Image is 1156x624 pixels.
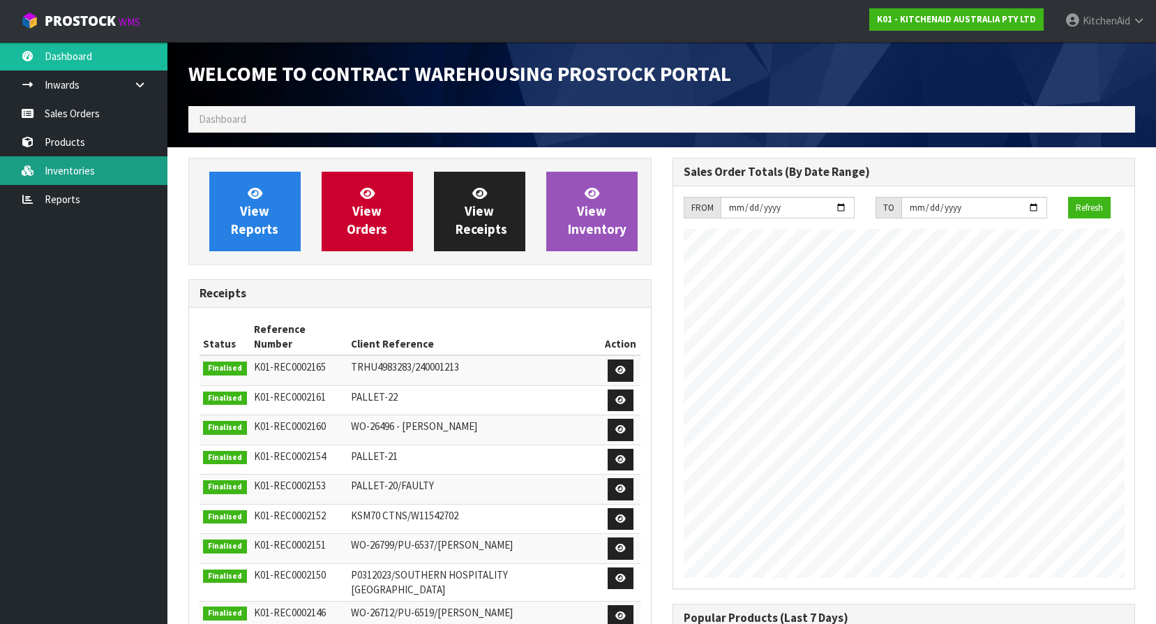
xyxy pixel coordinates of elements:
[254,509,326,522] span: K01-REC0002152
[351,390,398,403] span: PALLET-22
[254,538,326,551] span: K01-REC0002151
[200,318,250,356] th: Status
[1083,14,1130,27] span: KitchenAid
[351,568,508,596] span: P0312023/SOUTHERN HOSPITALITY [GEOGRAPHIC_DATA]
[203,362,247,376] span: Finalised
[876,197,901,219] div: TO
[351,450,398,463] span: PALLET-21
[434,172,525,251] a: ViewReceipts
[254,390,326,403] span: K01-REC0002161
[1068,197,1111,219] button: Refresh
[351,360,459,373] span: TRHU4983283/240001213
[684,165,1125,179] h3: Sales Order Totals (By Date Range)
[601,318,640,356] th: Action
[456,185,507,237] span: View Receipts
[322,172,413,251] a: ViewOrders
[254,606,326,619] span: K01-REC0002146
[684,197,721,219] div: FROM
[203,570,247,584] span: Finalised
[203,510,247,524] span: Finalised
[203,421,247,435] span: Finalised
[203,451,247,465] span: Finalised
[199,112,246,126] span: Dashboard
[203,540,247,554] span: Finalised
[877,13,1036,25] strong: K01 - KITCHENAID AUSTRALIA PTY LTD
[347,185,387,237] span: View Orders
[231,185,278,237] span: View Reports
[546,172,638,251] a: ViewInventory
[347,318,601,356] th: Client Reference
[21,12,38,29] img: cube-alt.png
[351,538,513,551] span: WO-26799/PU-6537/[PERSON_NAME]
[351,419,477,433] span: WO-26496 - [PERSON_NAME]
[250,318,348,356] th: Reference Number
[351,606,513,619] span: WO-26712/PU-6519/[PERSON_NAME]
[254,450,326,463] span: K01-REC0002154
[254,568,326,581] span: K01-REC0002150
[203,607,247,621] span: Finalised
[119,15,140,29] small: WMS
[254,419,326,433] span: K01-REC0002160
[203,480,247,494] span: Finalised
[568,185,626,237] span: View Inventory
[188,61,731,87] span: Welcome to Contract Warehousing ProStock Portal
[351,509,458,522] span: KSM70 CTNS/W11542702
[254,479,326,492] span: K01-REC0002153
[45,12,116,30] span: ProStock
[351,479,434,492] span: PALLET-20/FAULTY
[203,392,247,406] span: Finalised
[254,360,326,373] span: K01-REC0002165
[209,172,301,251] a: ViewReports
[200,287,640,300] h3: Receipts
